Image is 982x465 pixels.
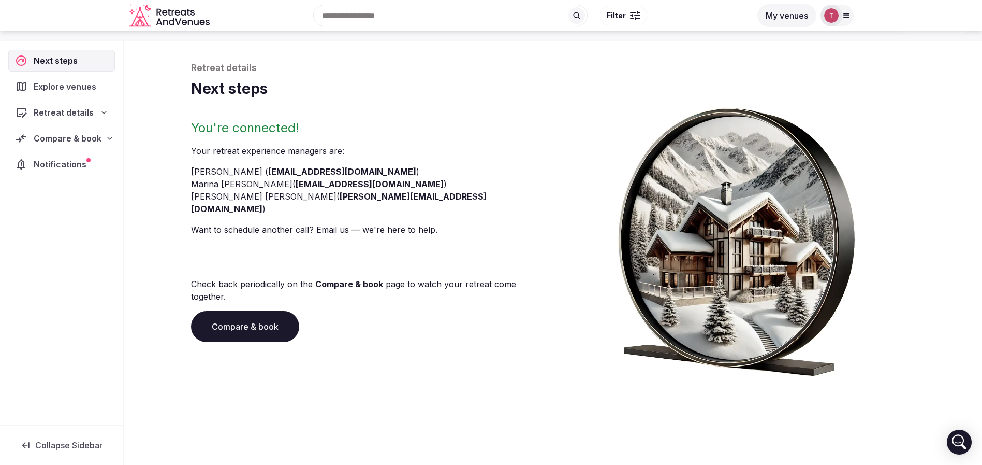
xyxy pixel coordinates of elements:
[191,145,549,157] p: Your retreat experience manager s are :
[947,430,972,455] div: Open Intercom Messenger
[191,223,549,236] p: Want to schedule another call? Email us — we're here to help.
[296,179,444,189] a: [EMAIL_ADDRESS][DOMAIN_NAME]
[268,166,416,177] a: [EMAIL_ADDRESS][DOMAIN_NAME]
[315,279,383,289] a: Compare & book
[8,153,115,175] a: Notifications
[757,4,816,27] button: My venues
[191,311,299,342] a: Compare & book
[600,6,647,25] button: Filter
[8,434,115,457] button: Collapse Sidebar
[35,440,102,450] span: Collapse Sidebar
[191,120,549,136] h2: You're connected!
[34,80,100,93] span: Explore venues
[34,54,82,67] span: Next steps
[8,50,115,72] a: Next steps
[129,4,212,27] a: Visit the homepage
[757,10,816,21] a: My venues
[599,99,874,376] img: Winter chalet retreat in picture frame
[191,79,916,99] h1: Next steps
[191,191,487,214] a: [PERSON_NAME][EMAIL_ADDRESS][DOMAIN_NAME]
[824,8,839,23] img: Thiago Martins
[129,4,212,27] svg: Retreats and Venues company logo
[34,158,91,171] span: Notifications
[8,76,115,97] a: Explore venues
[607,10,626,21] span: Filter
[34,106,94,119] span: Retreat details
[191,278,549,303] p: Check back periodically on the page to watch your retreat come together.
[191,190,549,215] li: [PERSON_NAME] [PERSON_NAME] ( )
[191,165,549,178] li: [PERSON_NAME] ( )
[191,178,549,190] li: Marina [PERSON_NAME] ( )
[34,132,101,145] span: Compare & book
[191,62,916,75] p: Retreat details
